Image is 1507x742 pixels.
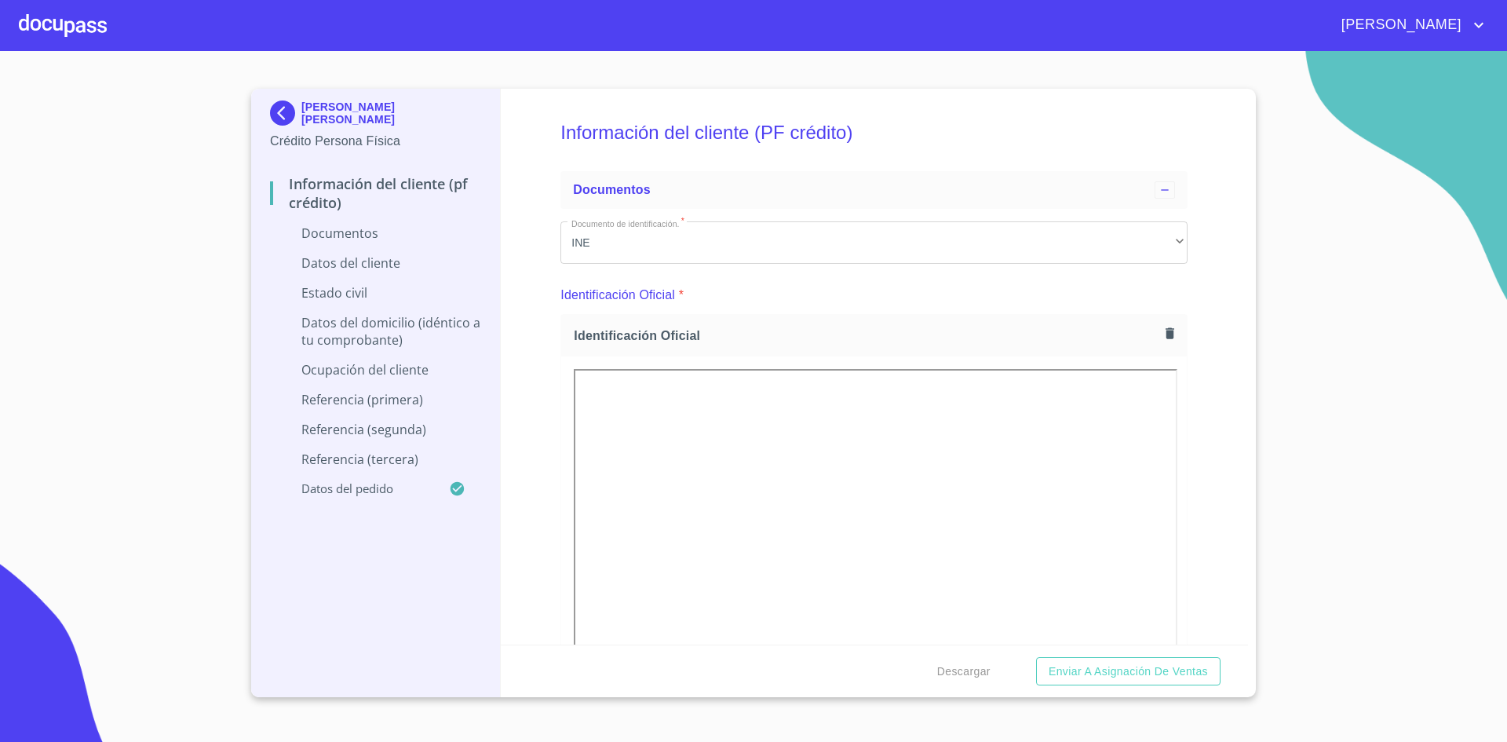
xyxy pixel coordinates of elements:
[1049,662,1208,682] span: Enviar a Asignación de Ventas
[270,132,481,151] p: Crédito Persona Física
[270,101,481,132] div: [PERSON_NAME] [PERSON_NAME]
[270,225,481,242] p: Documentos
[1330,13,1469,38] span: [PERSON_NAME]
[301,101,481,126] p: [PERSON_NAME] [PERSON_NAME]
[560,286,675,305] p: Identificación Oficial
[560,221,1188,264] div: INE
[573,183,650,196] span: Documentos
[931,657,997,686] button: Descargar
[937,662,991,682] span: Descargar
[270,101,301,126] img: Docupass spot blue
[270,361,481,378] p: Ocupación del Cliente
[270,254,481,272] p: Datos del cliente
[270,284,481,302] p: Estado Civil
[1036,657,1221,686] button: Enviar a Asignación de Ventas
[1330,13,1488,38] button: account of current user
[270,391,481,408] p: Referencia (primera)
[574,327,1159,344] span: Identificación Oficial
[270,481,449,496] p: Datos del pedido
[560,171,1188,209] div: Documentos
[270,314,481,349] p: Datos del domicilio (idéntico a tu comprobante)
[560,101,1188,165] h5: Información del cliente (PF crédito)
[270,174,481,212] p: Información del cliente (PF crédito)
[270,421,481,438] p: Referencia (segunda)
[270,451,481,468] p: Referencia (tercera)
